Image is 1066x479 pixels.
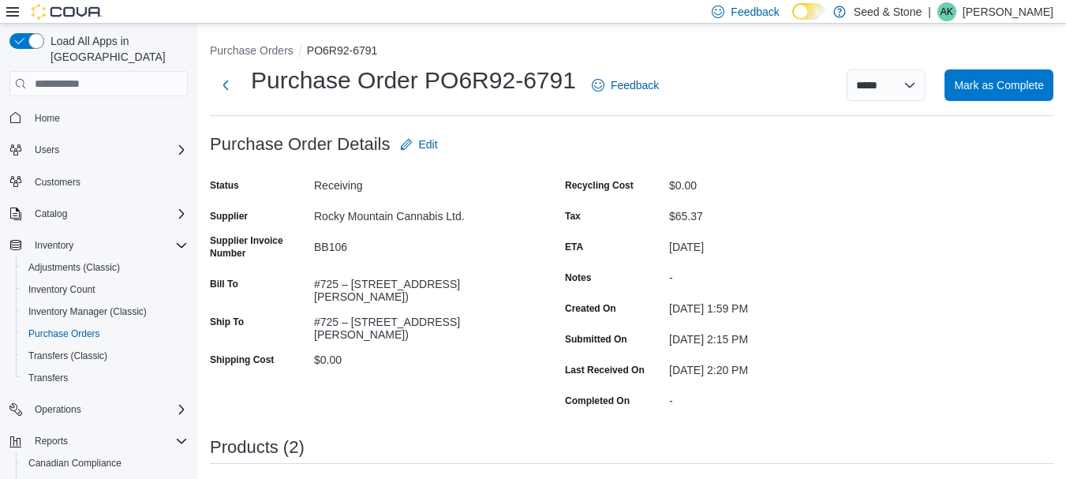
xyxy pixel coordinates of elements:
h3: Purchase Order Details [210,135,391,154]
span: Reports [35,435,68,447]
button: Next [210,69,241,101]
span: Mark as Complete [954,77,1044,93]
div: - [669,388,881,407]
label: Recycling Cost [565,179,634,192]
button: Transfers [16,367,194,389]
div: #725 – [STREET_ADDRESS][PERSON_NAME]) [314,309,526,341]
button: Canadian Compliance [16,452,194,474]
button: Catalog [28,204,73,223]
span: Edit [419,137,438,152]
button: PO6R92-6791 [307,44,378,57]
label: Notes [565,271,591,284]
p: | [928,2,931,21]
span: Inventory Count [28,283,95,296]
div: - [669,265,881,284]
span: Inventory Manager (Classic) [28,305,147,318]
div: [DATE] [669,234,881,253]
p: [PERSON_NAME] [963,2,1053,21]
label: Last Received On [565,364,645,376]
label: Supplier [210,210,248,223]
div: $65.37 [669,204,881,223]
span: Canadian Compliance [28,457,122,470]
label: Submitted On [565,333,627,346]
span: Transfers [22,369,188,387]
span: Dark Mode [792,20,793,21]
a: Home [28,109,66,128]
span: Operations [28,400,188,419]
button: Edit [394,129,444,160]
span: Reports [28,432,188,451]
input: Dark Mode [792,3,825,20]
span: Customers [28,172,188,192]
span: Users [28,140,188,159]
label: Shipping Cost [210,354,274,366]
button: Home [3,106,194,129]
a: Adjustments (Classic) [22,258,126,277]
button: Inventory [3,234,194,256]
label: Supplier Invoice Number [210,234,308,260]
span: Home [28,107,188,127]
span: Inventory [28,236,188,255]
button: Inventory Manager (Classic) [16,301,194,323]
button: Purchase Orders [16,323,194,345]
span: Inventory [35,239,73,252]
button: Purchase Orders [210,44,294,57]
div: $0.00 [314,347,526,366]
span: Adjustments (Classic) [22,258,188,277]
span: Inventory Count [22,280,188,299]
nav: An example of EuiBreadcrumbs [210,43,1053,62]
span: Home [35,112,60,125]
a: Canadian Compliance [22,454,128,473]
button: Reports [28,432,74,451]
span: AK [941,2,953,21]
a: Inventory Manager (Classic) [22,302,153,321]
label: Completed On [565,395,630,407]
p: Seed & Stone [854,2,922,21]
span: Transfers (Classic) [22,346,188,365]
a: Feedback [585,69,665,101]
a: Transfers (Classic) [22,346,114,365]
span: Feedback [731,4,779,20]
span: Adjustments (Classic) [28,261,120,274]
button: Customers [3,170,194,193]
h1: Purchase Order PO6R92-6791 [251,65,576,96]
label: Ship To [210,316,244,328]
button: Users [3,139,194,161]
span: Feedback [611,77,659,93]
span: Load All Apps in [GEOGRAPHIC_DATA] [44,33,188,65]
button: Mark as Complete [944,69,1053,101]
button: Operations [3,399,194,421]
div: [DATE] 2:20 PM [669,357,881,376]
button: Transfers (Classic) [16,345,194,367]
label: Bill To [210,278,238,290]
span: Customers [35,176,80,189]
div: BB106 [314,234,526,253]
button: Inventory Count [16,279,194,301]
a: Customers [28,173,87,192]
h3: Products (2) [210,438,305,457]
a: Inventory Count [22,280,102,299]
label: Created On [565,302,616,315]
div: Arun Kumar [937,2,956,21]
label: ETA [565,241,583,253]
div: Receiving [314,173,526,192]
span: Catalog [35,208,67,220]
button: Adjustments (Classic) [16,256,194,279]
span: Purchase Orders [22,324,188,343]
button: Operations [28,400,88,419]
span: Canadian Compliance [22,454,188,473]
button: Catalog [3,203,194,225]
span: Purchase Orders [28,327,100,340]
span: Transfers [28,372,68,384]
span: Inventory Manager (Classic) [22,302,188,321]
label: Tax [565,210,581,223]
img: Cova [32,4,103,20]
button: Inventory [28,236,80,255]
div: #725 – [STREET_ADDRESS][PERSON_NAME]) [314,271,526,303]
div: $0.00 [669,173,881,192]
a: Transfers [22,369,74,387]
div: [DATE] 2:15 PM [669,327,881,346]
span: Transfers (Classic) [28,350,107,362]
label: Status [210,179,239,192]
button: Users [28,140,65,159]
